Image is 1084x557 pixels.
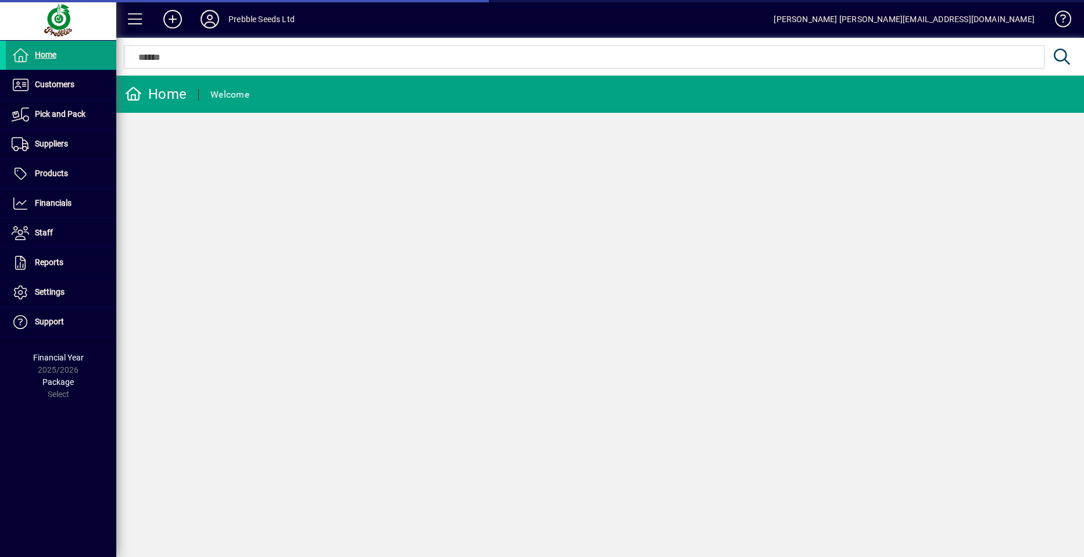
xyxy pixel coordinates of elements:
span: Support [35,317,64,326]
a: Knowledge Base [1046,2,1069,40]
a: Products [6,159,116,188]
span: Suppliers [35,139,68,148]
button: Add [154,9,191,30]
span: Products [35,169,68,178]
a: Customers [6,70,116,99]
a: Reports [6,248,116,277]
span: Reports [35,258,63,267]
div: Welcome [210,85,249,104]
a: Pick and Pack [6,100,116,129]
span: Financials [35,198,71,208]
a: Staff [6,219,116,248]
span: Staff [35,228,53,237]
a: Suppliers [6,130,116,159]
a: Settings [6,278,116,307]
div: Prebble Seeds Ltd [228,10,295,28]
div: [PERSON_NAME] [PERSON_NAME][EMAIL_ADDRESS][DOMAIN_NAME] [774,10,1035,28]
span: Settings [35,287,65,297]
span: Pick and Pack [35,109,85,119]
span: Home [35,50,56,59]
span: Package [42,377,74,387]
a: Support [6,308,116,337]
a: Financials [6,189,116,218]
div: Home [125,85,187,103]
button: Profile [191,9,228,30]
span: Financial Year [33,353,84,362]
span: Customers [35,80,74,89]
